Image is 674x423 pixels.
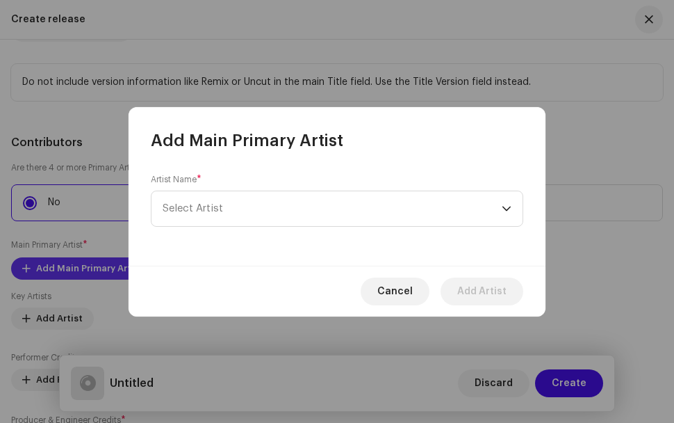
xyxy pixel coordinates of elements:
button: Cancel [361,278,429,305]
label: Artist Name [151,174,202,185]
button: Add Artist [441,278,523,305]
span: Select Artist [163,191,502,226]
span: Add Main Primary Artist [151,129,343,152]
span: Add Artist [457,278,507,305]
div: dropdown trigger [502,191,511,226]
span: Cancel [377,278,413,305]
span: Select Artist [163,203,223,214]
